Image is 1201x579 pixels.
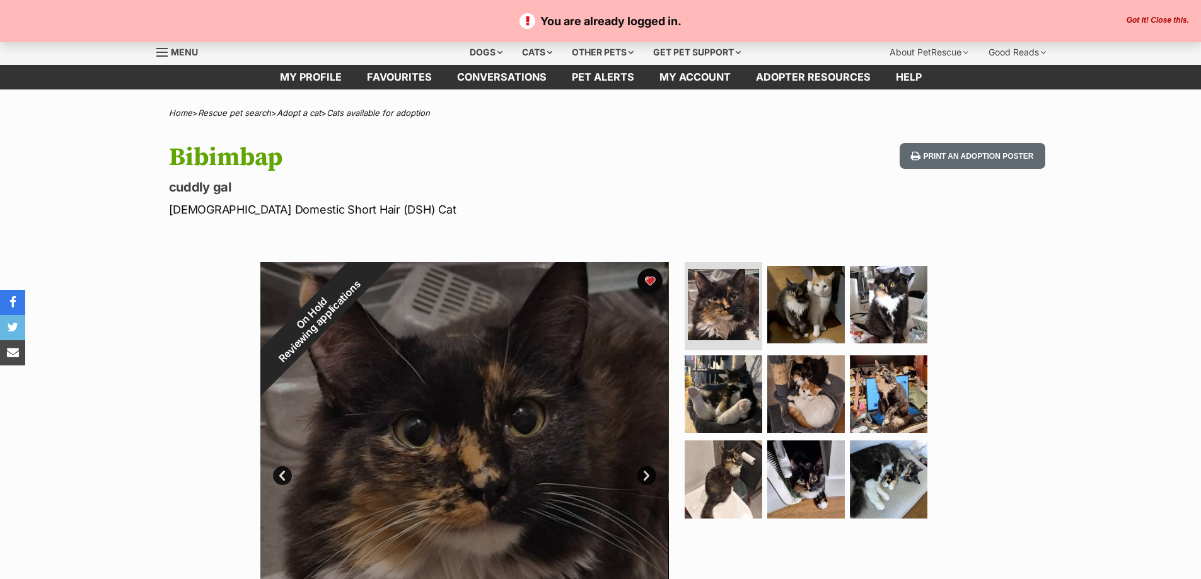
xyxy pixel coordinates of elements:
a: Adopt a cat [277,108,321,118]
p: You are already logged in. [13,13,1188,30]
button: Close the banner [1123,16,1193,26]
div: Cats [513,40,561,65]
img: Photo of Bibimbap [850,355,927,433]
h1: Bibimbap [169,143,702,172]
a: Pet alerts [559,65,647,89]
p: [DEMOGRAPHIC_DATA] Domestic Short Hair (DSH) Cat [169,201,702,218]
img: Photo of Bibimbap [767,440,845,518]
a: Rescue pet search [198,108,271,118]
button: favourite [637,268,663,294]
img: Photo of Bibimbap [685,440,762,518]
img: Photo of Bibimbap [767,266,845,343]
img: Photo of Bibimbap [850,266,927,343]
a: Home [169,108,192,118]
a: Adopter resources [743,65,883,89]
a: Next [637,466,656,485]
span: Reviewing applications [276,278,363,365]
div: Other pets [563,40,642,65]
a: conversations [444,65,559,89]
img: Photo of Bibimbap [767,355,845,433]
p: cuddly gal [169,178,702,196]
a: Help [883,65,934,89]
a: Cats available for adoption [327,108,430,118]
div: > > > [137,108,1064,118]
div: Get pet support [644,40,750,65]
span: Menu [171,47,198,57]
img: Photo of Bibimbap [850,440,927,518]
a: Menu [156,40,207,62]
a: My account [647,65,743,89]
button: Print an adoption poster [900,143,1045,169]
div: Good Reads [980,40,1055,65]
a: Prev [273,466,292,485]
img: Photo of Bibimbap [685,355,762,433]
div: On Hold [225,227,405,408]
div: About PetRescue [881,40,977,65]
a: My profile [267,65,354,89]
div: Dogs [461,40,511,65]
img: Photo of Bibimbap [688,269,759,340]
a: Favourites [354,65,444,89]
